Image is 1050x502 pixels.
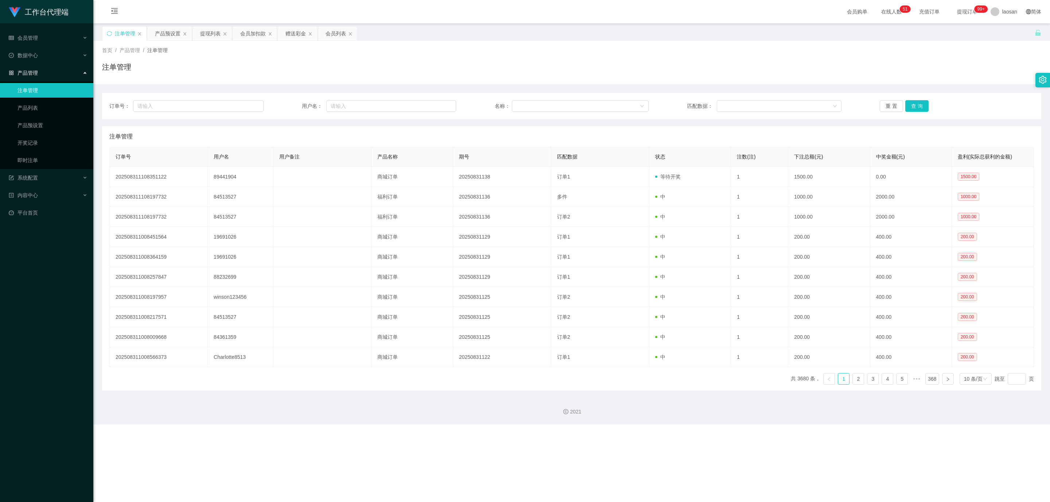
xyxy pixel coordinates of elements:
[109,132,133,141] span: 注单管理
[372,247,453,267] td: 商城订单
[557,214,570,220] span: 订单2
[9,175,14,180] i: 图标: form
[911,373,922,385] span: •••
[731,287,788,307] td: 1
[788,167,870,187] td: 1500.00
[110,267,208,287] td: 202508311008257847
[838,373,849,385] li: 1
[107,31,112,36] i: 图标: sync
[655,294,665,300] span: 中
[876,154,905,160] span: 中奖金额(元)
[731,247,788,267] td: 1
[9,52,38,58] span: 数据中心
[852,373,864,385] li: 2
[958,273,977,281] span: 200.00
[964,373,983,384] div: 10 条/页
[9,35,38,41] span: 会员管理
[880,100,903,112] button: 重 置
[882,373,893,384] a: 4
[495,102,512,110] span: 名称：
[788,267,870,287] td: 200.00
[557,334,570,340] span: 订单2
[453,267,551,287] td: 20250831129
[867,373,878,384] a: 3
[99,408,1044,416] div: 2021
[557,354,570,360] span: 订单1
[17,118,87,133] a: 产品预设置
[900,5,910,13] sup: 51
[958,253,977,261] span: 200.00
[655,274,665,280] span: 中
[870,287,952,307] td: 400.00
[208,227,273,247] td: 19691026
[9,53,14,58] i: 图标: check-circle-o
[905,100,929,112] button: 查 询
[110,307,208,327] td: 202508311008217571
[372,227,453,247] td: 商城订单
[102,47,112,53] span: 首页
[655,334,665,340] span: 中
[925,373,939,385] li: 368
[958,313,977,321] span: 200.00
[268,32,272,36] i: 图标: close
[110,167,208,187] td: 202508311108351122
[120,47,140,53] span: 产品管理
[823,373,835,385] li: 上一页
[882,373,893,385] li: 4
[731,187,788,207] td: 1
[143,47,144,53] span: /
[453,287,551,307] td: 20250831125
[655,254,665,260] span: 中
[870,307,952,327] td: 400.00
[155,27,180,40] div: 产品预设置
[9,70,14,75] i: 图标: appstore-o
[788,227,870,247] td: 200.00
[208,207,273,227] td: 84513527
[557,314,570,320] span: 订单2
[788,347,870,367] td: 200.00
[372,287,453,307] td: 商城订单
[655,214,665,220] span: 中
[995,373,1034,385] div: 跳至 页
[208,267,273,287] td: 88232699
[453,247,551,267] td: 20250831129
[9,70,38,76] span: 产品管理
[655,354,665,360] span: 中
[208,247,273,267] td: 19691026
[372,167,453,187] td: 商城订单
[563,409,568,414] i: 图标: copyright
[915,9,943,14] span: 充值订单
[453,347,551,367] td: 20250831122
[110,207,208,227] td: 202508311108197732
[377,154,398,160] span: 产品名称
[109,102,133,110] span: 订单号：
[279,154,300,160] span: 用户备注
[958,353,977,361] span: 200.00
[557,194,567,200] span: 多件
[557,294,570,300] span: 订单2
[372,327,453,347] td: 商城订单
[833,104,837,109] i: 图标: down
[794,154,823,160] span: 下注总额(元)
[953,9,981,14] span: 提现订单
[9,192,38,198] span: 内容中心
[838,373,849,384] a: 1
[926,373,938,384] a: 368
[110,327,208,347] td: 202508311008009668
[870,327,952,347] td: 400.00
[372,207,453,227] td: 福利订单
[372,267,453,287] td: 商城订单
[911,373,922,385] li: 向后 5 页
[285,27,306,40] div: 赠送彩金
[958,293,977,301] span: 200.00
[17,136,87,150] a: 开奖记录
[557,274,570,280] span: 订单1
[557,154,577,160] span: 匹配数据
[655,194,665,200] span: 中
[9,9,69,15] a: 工作台代理端
[958,333,977,341] span: 200.00
[896,373,908,385] li: 5
[308,32,312,36] i: 图标: close
[897,373,907,384] a: 5
[110,247,208,267] td: 202508311008364159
